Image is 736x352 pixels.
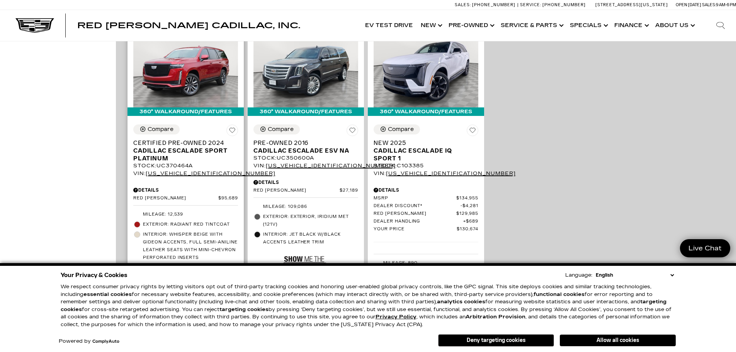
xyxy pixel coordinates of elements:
[268,126,294,133] div: Compare
[467,124,478,139] button: Save Vehicle
[127,107,244,116] div: 360° WalkAround/Features
[340,188,358,194] span: $27,189
[253,147,352,155] span: Cadillac Escalade ESV NA
[133,209,238,219] li: Mileage: 12,539
[374,258,478,268] li: Mileage: 890
[77,22,300,29] a: Red [PERSON_NAME] Cadillac, Inc.
[263,213,358,228] span: Exterior: Exterior, Iridium Met (121v)
[497,10,566,41] a: Service & Parts
[542,2,586,7] span: [PHONE_NUMBER]
[472,2,515,7] span: [PHONE_NUMBER]
[438,334,554,347] button: Deny targeting cookies
[374,203,478,209] a: Dealer Discount* $4,281
[517,3,588,7] a: Service: [PHONE_NUMBER]
[374,169,386,178] span: VIN:
[361,10,417,41] a: EV Test Drive
[374,196,478,201] a: MSRP $134,955
[374,219,463,224] span: Dealer Handling
[226,124,238,139] button: Save Vehicle
[595,2,668,7] a: [STREET_ADDRESS][US_STATE]
[253,124,300,134] button: Compare Vehicle
[253,202,358,212] li: Mileage: 109,086
[263,231,358,246] span: Interior: Jet Black w/black accents leather trim
[685,244,726,253] span: Live Chat
[266,162,396,170] span: [US_VEHICLE_IDENTIFICATION_NUMBER]
[374,29,478,107] img: 2025 Cadillac ESCALADE IQ Sport 1
[610,10,651,41] a: Finance
[560,335,676,346] button: Allow all cookies
[148,126,173,133] div: Compare
[374,196,456,201] span: MSRP
[374,139,473,147] span: New 2025
[457,226,478,232] span: $130,674
[133,147,232,162] span: Cadillac Escalade Sport Platinum
[133,169,146,178] span: VIN:
[133,139,232,147] span: Certified Pre-Owned 2024
[253,139,352,147] span: Pre-Owned 2016
[565,273,592,278] div: Language:
[376,314,416,320] u: Privacy Policy
[133,187,238,194] div: Pricing Details - Certified Pre-Owned 2024 Cadillac Escalade Sport Platinum
[455,2,471,7] span: Sales:
[83,291,132,298] strong: essential cookies
[374,187,478,194] div: Pricing Details - New 2025 Cadillac ESCALADE IQ Sport 1
[253,162,266,170] span: VIN:
[456,211,478,217] span: $129,985
[417,10,445,41] a: New
[374,162,478,169] div: Stock : C103385
[133,124,180,134] button: Compare Vehicle
[463,219,478,224] span: $689
[218,196,238,201] span: $95,689
[437,299,485,305] strong: analytics cookies
[388,126,414,133] div: Compare
[77,21,300,30] span: Red [PERSON_NAME] Cadillac, Inc.
[456,196,478,201] span: $134,955
[680,239,730,257] a: Live Chat
[347,124,358,139] button: Save Vehicle
[15,18,54,33] img: Cadillac Dark Logo with Cadillac White Text
[374,147,473,162] span: Cadillac ESCALADE IQ Sport 1
[133,139,238,162] a: Certified Pre-Owned 2024Cadillac Escalade Sport Platinum
[374,226,457,232] span: Your Price
[133,196,218,201] span: Red [PERSON_NAME]
[368,107,484,116] div: 360° WalkAround/Features
[133,29,238,107] img: 2024 Cadillac Escalade Sport Platinum
[594,271,676,279] select: Language Select
[455,3,517,7] a: Sales: [PHONE_NUMBER]
[253,29,358,107] img: 2016 Cadillac Escalade ESV NA
[445,10,497,41] a: Pre-Owned
[566,10,610,41] a: Specials
[133,196,238,201] a: Red [PERSON_NAME] $95,689
[374,226,478,232] a: Your Price $130,674
[520,2,541,7] span: Service:
[374,211,478,217] a: Red [PERSON_NAME] $129,985
[61,283,676,328] p: We respect consumer privacy rights by letting visitors opt out of third-party tracking cookies an...
[92,339,119,344] a: ComplyAuto
[59,339,119,344] div: Powered by
[374,139,478,162] a: New 2025Cadillac ESCALADE IQ Sport 1
[466,314,525,320] strong: Arbitration Provision
[253,188,358,194] a: Red [PERSON_NAME] $27,189
[143,231,238,262] span: Interior: Whisper Beige with Gideon accents, Full semi-aniline leather seats with mini-chevron pe...
[61,299,666,313] strong: targeting cookies
[705,10,736,41] div: Search
[248,107,364,116] div: 360° WalkAround/Features
[253,139,358,155] a: Pre-Owned 2016Cadillac Escalade ESV NA
[284,249,326,277] img: Show Me the CARFAX Badge
[651,10,697,41] a: About Us
[374,219,478,224] a: Dealer Handling $689
[374,124,420,134] button: Compare Vehicle
[716,2,736,7] span: 9 AM-6 PM
[133,162,238,169] div: Stock : UC370464A
[461,203,478,209] span: $4,281
[253,155,358,162] div: Stock : UC350600A
[702,2,716,7] span: Sales:
[143,221,238,228] span: Exterior: Radiant Red Tintcoat
[374,211,456,217] span: Red [PERSON_NAME]
[386,169,516,178] span: [US_VEHICLE_IDENTIFICATION_NUMBER]
[534,291,585,298] strong: functional cookies
[253,188,340,194] span: Red [PERSON_NAME]
[219,306,269,313] strong: targeting cookies
[146,169,275,178] span: [US_VEHICLE_IDENTIFICATION_NUMBER]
